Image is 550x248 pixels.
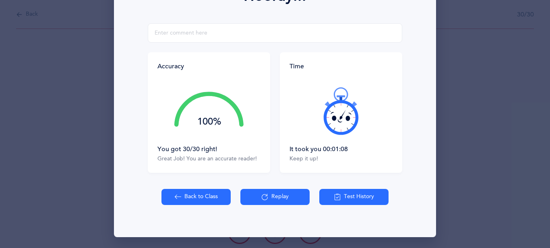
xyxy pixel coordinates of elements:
[289,155,393,163] div: Keep it up!
[148,23,402,43] input: Enter comment here
[157,145,261,154] div: You got 30/30 right!
[319,189,389,205] button: Test History
[289,145,393,154] div: It took you 00:01:08
[157,62,184,71] div: Accuracy
[289,62,393,71] div: Time
[161,189,231,205] button: Back to Class
[174,117,244,127] div: 100%
[240,189,310,205] button: Replay
[157,155,261,163] div: Great Job! You are an accurate reader!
